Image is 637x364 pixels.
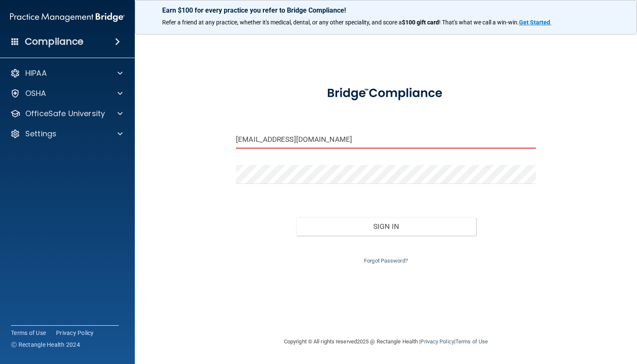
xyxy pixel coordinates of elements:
span: Ⓒ Rectangle Health 2024 [11,340,80,349]
a: Forgot Password? [364,258,408,264]
p: HIPAA [25,68,47,78]
a: Privacy Policy [56,329,94,337]
h4: Compliance [25,36,83,48]
img: bridge_compliance_login_screen.278c3ca4.svg [314,77,458,109]
p: Earn $100 for every practice you refer to Bridge Compliance! [162,6,597,14]
p: OSHA [25,88,46,98]
a: Get Started [519,19,551,26]
span: ! That's what we call a win-win. [439,19,519,26]
span: Refer a friend at any practice, whether it's medical, dental, or any other speciality, and score a [162,19,402,26]
a: Privacy Policy [420,338,454,345]
input: Email [236,130,536,149]
a: OSHA [10,88,123,98]
a: HIPAA [10,68,123,78]
a: Terms of Use [11,329,46,337]
p: OfficeSafe University [25,109,105,119]
img: PMB logo [10,9,125,26]
button: Sign In [296,217,476,236]
strong: $100 gift card [402,19,439,26]
strong: Get Started [519,19,550,26]
p: Settings [25,129,56,139]
a: OfficeSafe University [10,109,123,119]
a: Settings [10,129,123,139]
a: Terms of Use [455,338,488,345]
div: Copyright © All rights reserved 2025 @ Rectangle Health | | [232,328,540,355]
